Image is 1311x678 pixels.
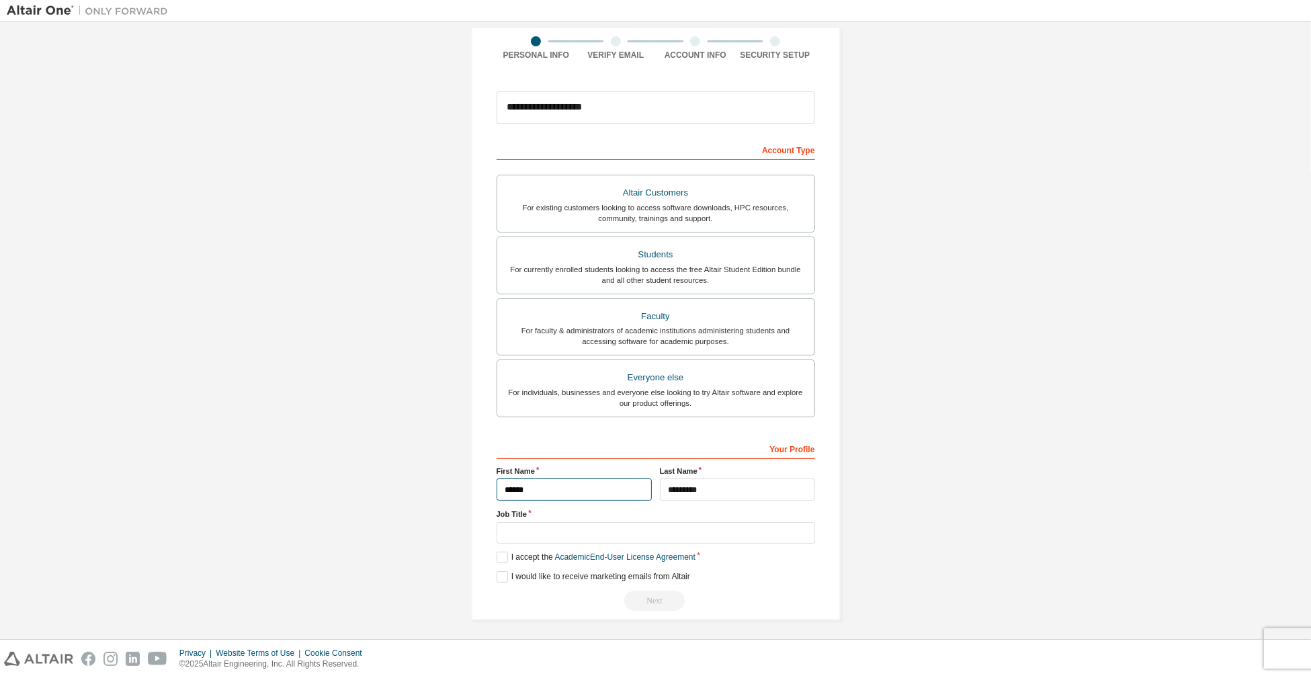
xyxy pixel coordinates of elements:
div: Students [505,245,806,264]
p: © 2025 Altair Engineering, Inc. All Rights Reserved. [179,659,370,670]
img: instagram.svg [103,652,118,666]
label: I would like to receive marketing emails from Altair [497,571,690,583]
label: I accept the [497,552,695,563]
div: For individuals, businesses and everyone else looking to try Altair software and explore our prod... [505,387,806,409]
div: Security Setup [735,50,815,60]
div: Website Terms of Use [216,648,304,659]
div: For existing customers looking to access software downloads, HPC resources, community, trainings ... [505,202,806,224]
img: altair_logo.svg [4,652,73,666]
div: Read and acccept EULA to continue [497,591,815,611]
div: Personal Info [497,50,577,60]
div: For faculty & administrators of academic institutions administering students and accessing softwa... [505,325,806,347]
div: Account Type [497,138,815,160]
div: Altair Customers [505,183,806,202]
div: Everyone else [505,368,806,387]
label: Job Title [497,509,815,519]
img: youtube.svg [148,652,167,666]
a: Academic End-User License Agreement [555,552,695,562]
div: Faculty [505,307,806,326]
img: facebook.svg [81,652,95,666]
img: linkedin.svg [126,652,140,666]
div: Account Info [656,50,736,60]
div: Privacy [179,648,216,659]
label: First Name [497,466,652,476]
div: Verify Email [576,50,656,60]
div: For currently enrolled students looking to access the free Altair Student Edition bundle and all ... [505,264,806,286]
img: Altair One [7,4,175,17]
div: Your Profile [497,437,815,459]
label: Last Name [660,466,815,476]
div: Cookie Consent [304,648,370,659]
